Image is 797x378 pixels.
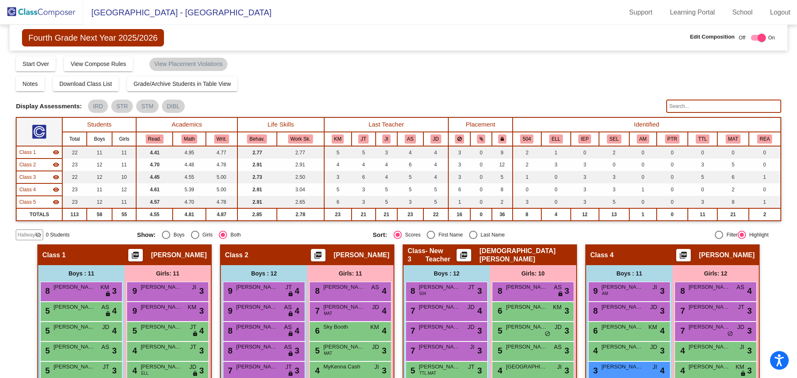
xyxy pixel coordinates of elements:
[492,196,513,208] td: 2
[181,134,197,144] button: Math
[285,283,292,292] span: JT
[83,6,271,19] span: [GEOGRAPHIC_DATA] - [GEOGRAPHIC_DATA]
[688,208,717,221] td: 11
[554,283,562,292] span: AS
[657,196,688,208] td: 0
[376,171,397,183] td: 4
[237,183,277,196] td: 2.91
[717,146,749,159] td: 0
[237,146,277,159] td: 2.77
[16,76,44,91] button: Notes
[607,134,621,144] button: SEL
[88,100,108,113] mat-chip: IRD
[247,134,267,144] button: Behav.
[376,196,397,208] td: 5
[173,208,206,221] td: 4.81
[136,146,173,159] td: 4.41
[459,251,469,263] mat-icon: picture_as_pdf
[688,146,717,159] td: 0
[59,80,112,87] span: Download Class List
[676,249,691,261] button: Print Students Details
[352,208,376,221] td: 21
[376,183,397,196] td: 5
[402,231,421,239] div: Scores
[689,283,730,291] span: [PERSON_NAME]
[513,159,541,171] td: 2
[541,196,571,208] td: 0
[173,146,206,159] td: 4.95
[657,159,688,171] td: 0
[199,285,204,297] span: 3
[513,171,541,183] td: 1
[87,196,112,208] td: 12
[629,132,657,146] th: Advanced Math
[629,171,657,183] td: 0
[170,231,185,239] div: Boys
[71,61,126,67] span: View Compose Rules
[382,285,386,297] span: 4
[173,196,206,208] td: 4.70
[35,232,42,238] mat-icon: visibility_off
[62,171,87,183] td: 22
[16,183,62,196] td: Ann Green - No Class Name
[206,183,237,196] td: 5.00
[403,265,490,282] div: Boys : 12
[397,183,423,196] td: 5
[221,265,307,282] div: Boys : 12
[492,159,513,171] td: 12
[599,208,629,221] td: 13
[660,285,665,297] span: 3
[726,6,759,19] a: School
[541,171,571,183] td: 0
[22,61,49,67] span: Start Over
[324,171,352,183] td: 3
[324,196,352,208] td: 6
[277,159,324,171] td: 2.91
[746,231,769,239] div: Highlight
[127,76,238,91] button: Grade/Archive Students in Table View
[492,146,513,159] td: 9
[295,285,299,297] span: 4
[408,247,425,263] span: Class 3
[599,196,629,208] td: 5
[653,283,657,292] span: JI
[19,186,36,193] span: Class 4
[425,247,457,263] span: - New Teacher
[324,208,352,221] td: 23
[690,33,735,41] span: Edit Composition
[599,132,629,146] th: Social Emotional Needs
[199,231,213,239] div: Girls
[397,146,423,159] td: 4
[448,196,470,208] td: 1
[490,265,576,282] div: Girls: 10
[665,134,680,144] button: PTR
[112,196,136,208] td: 11
[323,283,365,291] span: [PERSON_NAME]
[373,231,602,239] mat-radio-group: Select an option
[599,171,629,183] td: 3
[423,171,449,183] td: 4
[749,183,781,196] td: 0
[586,265,672,282] div: Boys : 11
[717,171,749,183] td: 6
[277,183,324,196] td: 3.04
[397,171,423,183] td: 5
[16,146,62,159] td: Michelle Lassard - No Class Name
[87,146,112,159] td: 11
[571,159,599,171] td: 3
[87,183,112,196] td: 11
[324,117,448,132] th: Last Teacher
[53,161,59,168] mat-icon: visibility
[599,159,629,171] td: 0
[136,117,237,132] th: Academics
[46,231,69,239] span: 0 Students
[423,208,449,221] td: 22
[657,208,688,221] td: 0
[571,208,599,221] td: 12
[237,171,277,183] td: 2.73
[19,198,36,206] span: Class 5
[717,159,749,171] td: 5
[19,149,36,156] span: Class 1
[571,196,599,208] td: 3
[87,171,112,183] td: 12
